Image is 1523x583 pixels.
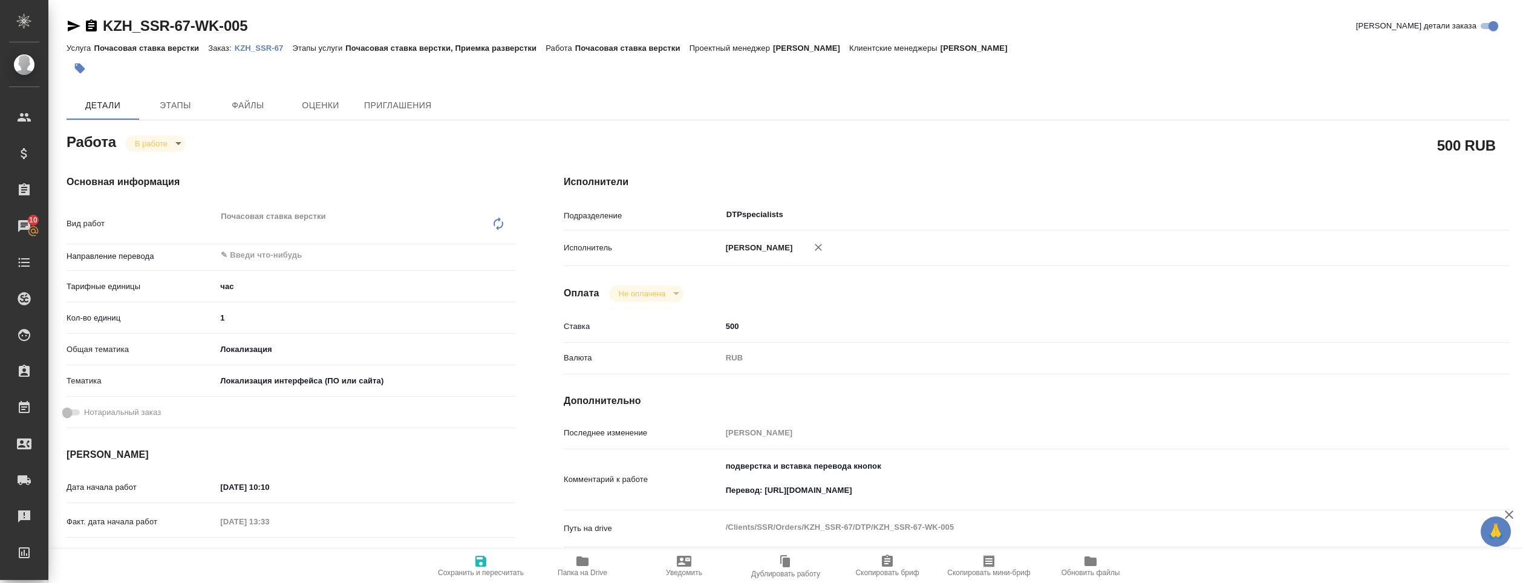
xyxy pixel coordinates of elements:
[103,18,247,34] a: KZH_SSR-67-WK-005
[615,288,669,299] button: Не оплачена
[564,286,599,301] h4: Оплата
[564,427,722,439] p: Последнее изменение
[855,568,919,577] span: Скопировать бриф
[67,55,93,82] button: Добавить тэг
[67,516,216,528] p: Факт. дата начала работ
[67,375,216,387] p: Тематика
[67,448,515,462] h4: [PERSON_NAME]
[558,568,607,577] span: Папка на Drive
[235,44,293,53] p: KZH_SSR-67
[22,214,45,226] span: 10
[609,285,683,302] div: В работе
[666,568,702,577] span: Уведомить
[546,44,575,53] p: Работа
[805,234,832,261] button: Удалить исполнителя
[235,42,293,53] a: KZH_SSR-67
[84,19,99,33] button: Скопировать ссылку
[220,248,471,262] input: ✎ Введи что-нибудь
[364,98,432,113] span: Приглашения
[1062,568,1120,577] span: Обновить файлы
[67,312,216,324] p: Кол-во единиц
[564,394,1510,408] h4: Дополнительно
[722,517,1431,538] textarea: /Clients/SSR/Orders/KZH_SSR-67/DTP/KZH_SSR-67-WK-005
[67,344,216,356] p: Общая тематика
[219,98,277,113] span: Файлы
[67,218,216,230] p: Вид работ
[938,549,1040,583] button: Скопировать мини-бриф
[430,549,532,583] button: Сохранить и пересчитать
[722,242,793,254] p: [PERSON_NAME]
[564,242,722,254] p: Исполнитель
[131,138,171,149] button: В работе
[67,281,216,293] p: Тарифные единицы
[722,424,1431,441] input: Пустое поле
[67,19,81,33] button: Скопировать ссылку для ЯМессенджера
[1485,519,1506,544] span: 🙏
[125,135,186,152] div: В работе
[564,321,722,333] p: Ставка
[564,523,722,535] p: Путь на drive
[773,44,849,53] p: [PERSON_NAME]
[735,549,837,583] button: Дублировать работу
[1356,20,1476,32] span: [PERSON_NAME] детали заказа
[216,544,322,562] input: ✎ Введи что-нибудь
[74,98,132,113] span: Детали
[292,44,345,53] p: Этапы услуги
[67,44,94,53] p: Услуга
[564,474,722,486] p: Комментарий к работе
[84,406,161,419] span: Нотариальный заказ
[216,309,515,327] input: ✎ Введи что-нибудь
[208,44,234,53] p: Заказ:
[67,547,216,559] p: Срок завершения работ
[1040,549,1141,583] button: Обновить файлы
[216,339,515,360] div: Локализация
[3,211,45,241] a: 10
[67,250,216,262] p: Направление перевода
[722,318,1431,335] input: ✎ Введи что-нибудь
[216,276,515,297] div: час
[216,513,322,530] input: Пустое поле
[564,352,722,364] p: Валюта
[67,130,116,152] h2: Работа
[941,44,1017,53] p: [PERSON_NAME]
[837,549,938,583] button: Скопировать бриф
[849,44,941,53] p: Клиентские менеджеры
[67,175,515,189] h4: Основная информация
[1437,135,1496,155] h2: 500 RUB
[509,254,511,256] button: Open
[532,549,633,583] button: Папка на Drive
[722,456,1431,501] textarea: подверстка и вставка перевода кнопок Перевод: [URL][DOMAIN_NAME]
[564,175,1510,189] h4: Исполнители
[438,568,524,577] span: Сохранить и пересчитать
[67,481,216,493] p: Дата начала работ
[751,570,820,578] span: Дублировать работу
[94,44,208,53] p: Почасовая ставка верстки
[216,371,515,391] div: Локализация интерфейса (ПО или сайта)
[146,98,204,113] span: Этапы
[345,44,546,53] p: Почасовая ставка верстки, Приемка разверстки
[633,549,735,583] button: Уведомить
[216,478,322,496] input: ✎ Введи что-нибудь
[1481,516,1511,547] button: 🙏
[575,44,690,53] p: Почасовая ставка верстки
[292,98,350,113] span: Оценки
[947,568,1030,577] span: Скопировать мини-бриф
[564,210,722,222] p: Подразделение
[722,348,1431,368] div: RUB
[1424,213,1427,216] button: Open
[690,44,773,53] p: Проектный менеджер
